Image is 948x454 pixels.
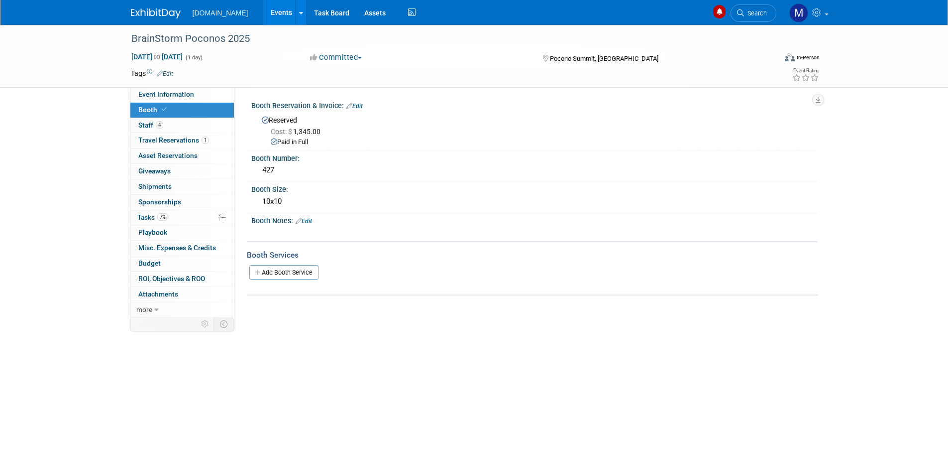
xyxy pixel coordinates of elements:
[792,68,819,73] div: Event Rating
[138,151,198,159] span: Asset Reservations
[550,55,658,62] span: Pocono Summit, [GEOGRAPHIC_DATA]
[130,225,234,240] a: Playbook
[136,305,152,313] span: more
[162,107,167,112] i: Booth reservation complete
[251,182,818,194] div: Booth Size:
[130,133,234,148] a: Travel Reservations1
[718,52,820,67] div: Event Format
[130,256,234,271] a: Budget
[785,53,795,61] img: Format-Inperson.png
[130,287,234,302] a: Attachments
[138,275,205,283] span: ROI, Objectives & ROO
[789,3,808,22] img: Mark Menzella
[157,70,173,77] a: Edit
[138,228,167,236] span: Playbook
[152,53,162,61] span: to
[138,121,163,129] span: Staff
[251,151,818,163] div: Booth Number:
[138,290,178,298] span: Attachments
[130,179,234,194] a: Shipments
[138,244,216,252] span: Misc. Expenses & Credits
[247,250,818,261] div: Booth Services
[731,4,776,22] a: Search
[130,303,234,317] a: more
[130,241,234,256] a: Misc. Expenses & Credits
[185,54,203,61] span: (1 day)
[271,128,324,136] span: 1,345.00
[131,8,181,18] img: ExhibitDay
[249,265,318,280] a: Add Booth Service
[156,121,163,129] span: 4
[128,30,761,48] div: BrainStorm Poconos 2025
[130,118,234,133] a: Staff4
[251,213,818,226] div: Booth Notes:
[130,103,234,118] a: Booth
[130,210,234,225] a: Tasks7%
[796,54,820,61] div: In-Person
[271,138,810,147] div: Paid in Full
[130,272,234,287] a: ROI, Objectives & ROO
[137,213,168,221] span: Tasks
[138,90,194,98] span: Event Information
[131,52,183,61] span: [DATE] [DATE]
[138,167,171,175] span: Giveaways
[202,137,209,144] span: 1
[296,218,312,225] a: Edit
[259,113,810,147] div: Reserved
[157,213,168,221] span: 7%
[138,259,161,267] span: Budget
[130,149,234,163] a: Asset Reservations
[138,106,169,114] span: Booth
[744,9,767,17] span: Search
[193,9,248,17] span: [DOMAIN_NAME]
[197,317,214,330] td: Personalize Event Tab Strip
[130,87,234,102] a: Event Information
[251,98,818,111] div: Booth Reservation & Invoice:
[346,103,363,110] a: Edit
[213,317,234,330] td: Toggle Event Tabs
[259,194,810,209] div: 10x10
[271,128,293,136] span: Cost: $
[138,198,181,206] span: Sponsorships
[307,52,366,63] button: Committed
[130,164,234,179] a: Giveaways
[138,136,209,144] span: Travel Reservations
[130,195,234,210] a: Sponsorships
[131,68,173,78] td: Tags
[259,162,810,178] div: 427
[138,182,172,190] span: Shipments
